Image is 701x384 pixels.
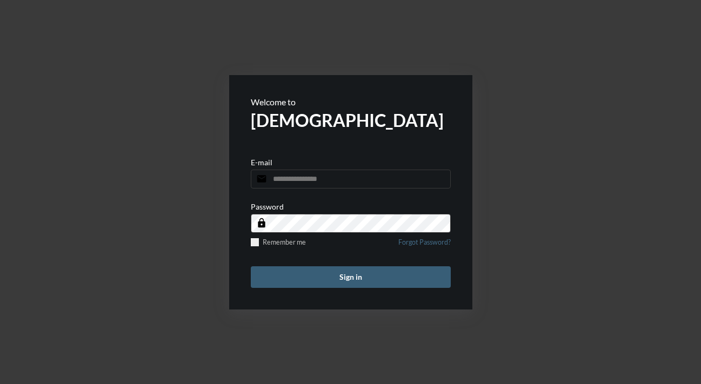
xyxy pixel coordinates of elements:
label: Remember me [251,238,306,246]
p: Password [251,202,284,211]
p: E-mail [251,158,272,167]
button: Sign in [251,266,451,288]
p: Welcome to [251,97,451,107]
h2: [DEMOGRAPHIC_DATA] [251,110,451,131]
a: Forgot Password? [398,238,451,253]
